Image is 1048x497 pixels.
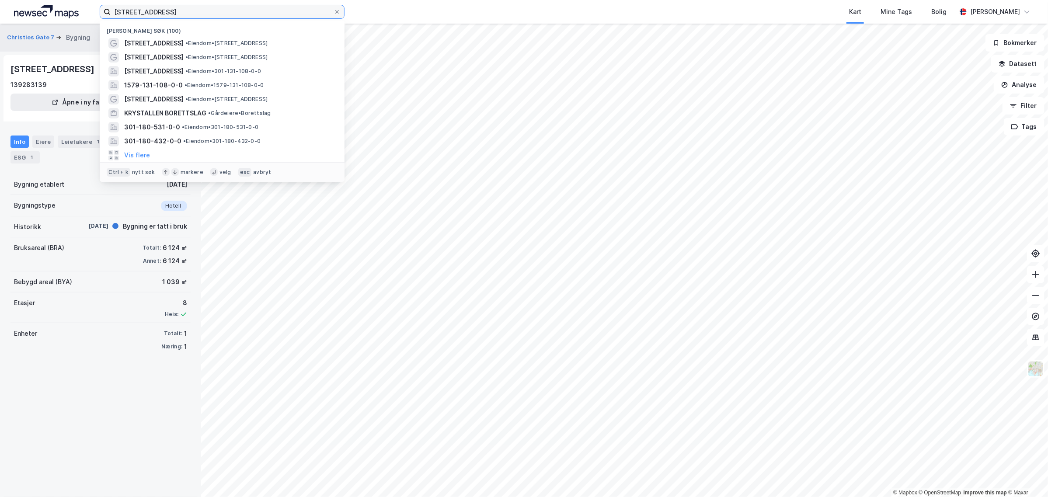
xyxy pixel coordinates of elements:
button: Bokmerker [985,34,1045,52]
img: logo.a4113a55bc3d86da70a041830d287a7e.svg [14,5,79,18]
span: [STREET_ADDRESS] [124,52,184,63]
div: [PERSON_NAME] søk (100) [100,21,345,36]
input: Søk på adresse, matrikkel, gårdeiere, leietakere eller personer [111,5,334,18]
div: Enheter [14,328,37,339]
span: [STREET_ADDRESS] [124,66,184,76]
button: Vis flere [124,150,150,160]
div: 1 [184,328,187,339]
div: avbryt [253,169,271,176]
span: 1579-131-108-0-0 [124,80,183,90]
div: Bygning etablert [14,179,64,190]
span: Eiendom • 301-180-531-0-0 [182,124,258,131]
div: Etasjer [14,298,35,308]
span: 301-180-531-0-0 [124,122,180,132]
span: Eiendom • 1579-131-108-0-0 [185,82,264,89]
div: velg [219,169,231,176]
span: KRYSTALLEN BORETTSLAG [124,108,206,118]
span: • [185,96,188,102]
span: Eiendom • 301-180-432-0-0 [183,138,261,145]
div: Leietakere [58,136,106,148]
span: Eiendom • [STREET_ADDRESS] [185,54,268,61]
span: • [185,54,188,60]
a: OpenStreetMap [919,490,961,496]
button: Åpne i ny fane [10,94,149,111]
span: Eiendom • [STREET_ADDRESS] [185,40,268,47]
span: Eiendom • 301-131-108-0-0 [185,68,261,75]
div: Heis: [165,311,178,318]
div: 1 [184,341,187,352]
span: • [208,110,211,116]
div: Bebygd areal (BYA) [14,277,72,287]
span: [STREET_ADDRESS] [124,94,184,104]
div: 139283139 [10,80,47,90]
div: 6 124 ㎡ [163,243,187,253]
div: ESG [10,151,40,163]
button: Christies Gate 7 [7,33,56,42]
span: • [183,138,186,144]
div: Totalt: [143,244,161,251]
div: Bygning [66,32,90,43]
div: 1 [28,153,36,162]
div: Næring: [161,343,182,350]
div: Eiere [32,136,54,148]
div: Bygning er tatt i bruk [123,221,187,232]
div: Ctrl + k [107,168,130,177]
span: Eiendom • [STREET_ADDRESS] [185,96,268,103]
span: • [185,68,188,74]
button: Filter [1003,97,1045,115]
button: Datasett [991,55,1045,73]
div: Mine Tags [881,7,912,17]
button: Tags [1004,118,1045,136]
span: • [185,82,187,88]
button: Analyse [994,76,1045,94]
div: [STREET_ADDRESS] [10,62,96,76]
div: Annet: [143,257,161,264]
div: [DATE] [167,179,187,190]
div: Bygningstype [14,200,56,211]
span: [STREET_ADDRESS] [124,38,184,49]
div: [DATE] [73,222,108,230]
div: nytt søk [132,169,155,176]
a: Improve this map [964,490,1007,496]
div: 8 [165,298,187,308]
div: [PERSON_NAME] [970,7,1020,17]
div: Kart [849,7,861,17]
div: esc [238,168,252,177]
span: • [185,40,188,46]
span: 301-180-432-0-0 [124,136,181,146]
div: Info [10,136,29,148]
a: Mapbox [893,490,917,496]
iframe: Chat Widget [1004,455,1048,497]
div: 1 039 ㎡ [162,277,187,287]
div: Bolig [931,7,947,17]
div: 1 [94,137,103,146]
div: markere [181,169,203,176]
span: Gårdeiere • Borettslag [208,110,271,117]
div: 6 124 ㎡ [163,256,187,266]
div: Totalt: [164,330,182,337]
div: Kontrollprogram for chat [1004,455,1048,497]
img: Z [1027,361,1044,377]
div: Historikk [14,222,41,232]
span: • [182,124,185,130]
div: Bruksareal (BRA) [14,243,64,253]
